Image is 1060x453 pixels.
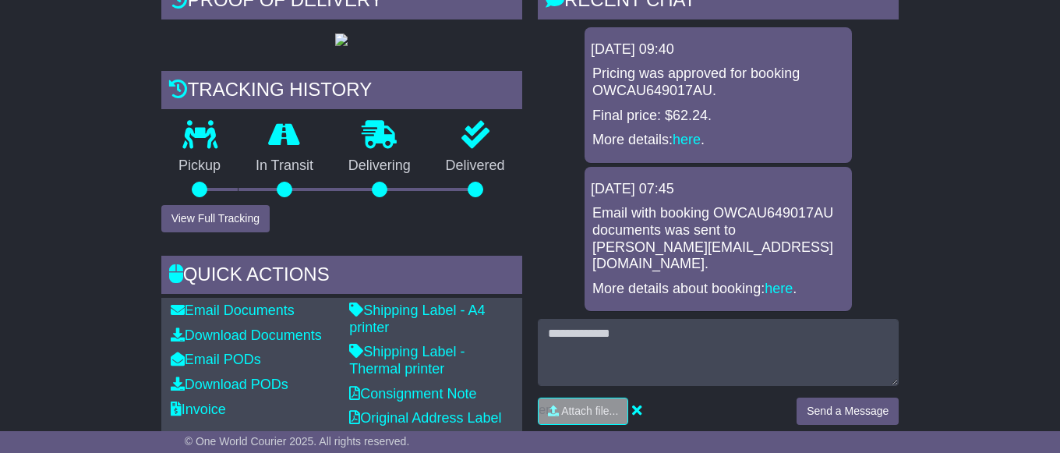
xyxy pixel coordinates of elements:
[161,157,238,175] p: Pickup
[765,281,793,296] a: here
[171,377,288,392] a: Download PODs
[335,34,348,46] img: GetPodImage
[592,108,844,125] p: Final price: $62.24.
[797,398,899,425] button: Send a Message
[349,386,476,402] a: Consignment Note
[171,402,226,417] a: Invoice
[161,71,522,113] div: Tracking history
[592,132,844,149] p: More details: .
[349,410,501,426] a: Original Address Label
[161,256,522,298] div: Quick Actions
[185,435,410,448] span: © One World Courier 2025. All rights reserved.
[592,65,844,99] p: Pricing was approved for booking OWCAU649017AU.
[349,303,485,335] a: Shipping Label - A4 printer
[592,205,844,272] p: Email with booking OWCAU649017AU documents was sent to [PERSON_NAME][EMAIL_ADDRESS][DOMAIN_NAME].
[673,132,701,147] a: here
[171,327,322,343] a: Download Documents
[592,281,844,298] p: More details about booking: .
[238,157,331,175] p: In Transit
[591,41,846,58] div: [DATE] 09:40
[171,352,261,367] a: Email PODs
[171,303,295,318] a: Email Documents
[161,205,270,232] button: View Full Tracking
[349,344,465,377] a: Shipping Label - Thermal printer
[428,157,522,175] p: Delivered
[330,157,428,175] p: Delivering
[591,181,846,198] div: [DATE] 07:45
